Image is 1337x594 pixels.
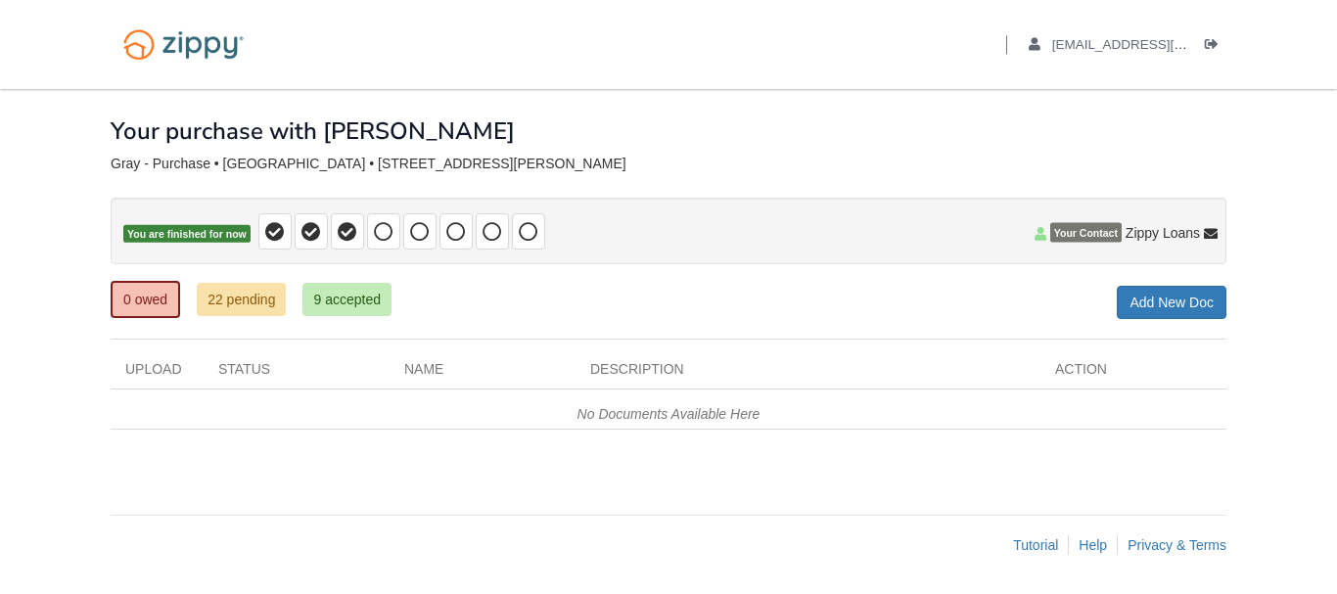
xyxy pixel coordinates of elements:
div: Upload [111,359,204,388]
img: Logo [111,20,256,69]
div: Status [204,359,390,388]
span: You are finished for now [123,225,251,244]
a: Add New Doc [1117,286,1226,319]
h1: Your purchase with [PERSON_NAME] [111,118,515,144]
div: Action [1040,359,1226,388]
span: Your Contact [1050,223,1122,243]
a: Privacy & Terms [1128,537,1226,553]
em: No Documents Available Here [577,406,761,422]
a: Tutorial [1013,537,1058,553]
div: Description [576,359,1040,388]
span: ivangray44@yahoo.com [1052,37,1276,52]
a: 9 accepted [302,283,392,316]
a: Help [1079,537,1107,553]
a: edit profile [1029,37,1276,57]
span: Zippy Loans [1126,223,1200,243]
a: Log out [1205,37,1226,57]
a: 0 owed [111,281,180,318]
div: Gray - Purchase • [GEOGRAPHIC_DATA] • [STREET_ADDRESS][PERSON_NAME] [111,156,1226,172]
div: Name [390,359,576,388]
a: 22 pending [197,283,286,316]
